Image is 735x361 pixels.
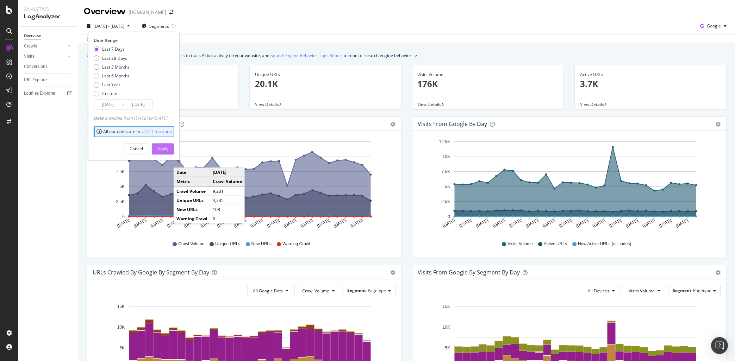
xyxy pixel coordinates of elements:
div: gear [716,122,721,127]
text: [DATE] [116,218,130,229]
div: We introduced 2 new report templates: to track AI bot activity on your website, and to monitor se... [94,52,412,59]
a: Search Engine Behavior: Logs Report [270,52,343,59]
td: Metric [174,177,210,186]
a: Crawls [24,43,66,50]
div: Visits [24,53,35,60]
text: 0 [448,214,450,219]
button: Cancel [124,143,149,154]
text: [DATE] [492,218,506,229]
div: Last 6 Months [102,73,130,79]
text: [DATE] [558,218,572,229]
div: Last 6 Months [94,73,130,79]
td: Date [174,168,210,177]
text: [DATE] [575,218,589,229]
p: 3.7K [580,78,721,90]
div: URLs Crawled by Google By Segment By Day [93,269,209,276]
text: 15K [442,304,450,309]
div: info banner [87,52,727,59]
td: 0 [210,214,244,223]
div: URL Explorer [24,76,48,84]
span: Segment [348,287,366,293]
text: 5K [119,346,125,351]
p: 20.1K [255,78,396,90]
button: Visits Volume [623,285,666,296]
button: Apply [152,143,174,154]
text: [DATE] [592,218,606,229]
span: Pagetype [693,287,711,293]
span: Crawl Volume [303,288,330,294]
div: Overview [24,32,41,40]
button: [DATE] - [DATE] [84,20,133,32]
text: [DATE] [458,218,472,229]
div: Last 7 Days [102,46,125,52]
span: New Active URLs (all codes) [578,241,631,247]
text: [DATE] [266,218,280,229]
text: 10K [442,325,450,330]
input: End Date [124,100,152,109]
a: URL Explorer [24,76,73,84]
button: Crawl Volume [297,285,341,296]
span: All Google Bots [253,288,283,294]
div: A chart. [418,137,721,234]
div: gear [391,122,395,127]
a: UTC Time Zone [142,129,172,135]
button: close banner [413,50,419,61]
div: All our dates are in [96,129,172,135]
div: Open Intercom Messenger [711,337,728,354]
div: Last update [87,36,125,42]
span: New URLs [251,241,272,247]
svg: A chart. [93,137,395,234]
td: Crawl Volume [210,177,244,186]
text: [DATE] [300,218,314,229]
td: Unique URLs [174,196,210,205]
span: Visits Volume [629,288,655,294]
text: 10K [442,154,450,159]
text: 7.5K [116,169,125,174]
div: Analytics [24,6,72,13]
a: Logfiles Explorer [24,90,73,97]
a: Visits [24,53,66,60]
text: [DATE] [150,218,164,229]
td: Warning Crawl [174,214,210,223]
button: All Google Bots [247,285,295,296]
text: 15K [117,304,125,309]
text: [DATE] [508,218,522,229]
div: Last 28 Days [94,55,130,61]
div: Overview [84,6,126,18]
text: [DATE] [475,218,489,229]
div: Unique URLs [255,71,396,78]
span: Active URLs [544,241,567,247]
span: [DATE] - [DATE] [93,23,124,29]
button: Segments [139,20,172,32]
span: Data [94,115,105,121]
button: Google [697,20,729,32]
div: Date Range [94,37,172,43]
span: Pagetype [368,287,386,293]
div: Conversions [24,63,48,70]
a: Overview [24,32,73,40]
text: [DATE] [283,218,297,229]
text: [DATE] [350,218,364,229]
div: available from [DATE] to [DATE] [94,115,167,121]
text: [DATE] [542,218,556,229]
div: Last Year [102,82,120,88]
div: Last 7 Days [94,46,130,52]
td: 4,235 [210,196,244,205]
text: [DATE] [625,218,639,229]
div: [DOMAIN_NAME] [129,9,166,16]
text: [DATE] [675,218,689,229]
div: Active URLs [580,71,721,78]
text: [DATE] [642,218,656,229]
text: [DATE] [250,218,264,229]
div: Apply [157,146,168,152]
span: Visits Volume [507,241,533,247]
div: Last 3 Months [94,64,130,70]
span: Google [707,23,721,29]
text: [DATE] [442,218,456,229]
text: 12.5K [439,139,450,144]
text: 5K [445,184,450,189]
span: Unique URLs [215,241,240,247]
div: LogAnalyzer [24,13,72,21]
div: Visits Volume [418,71,559,78]
div: arrow-right-arrow-left [169,10,173,15]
